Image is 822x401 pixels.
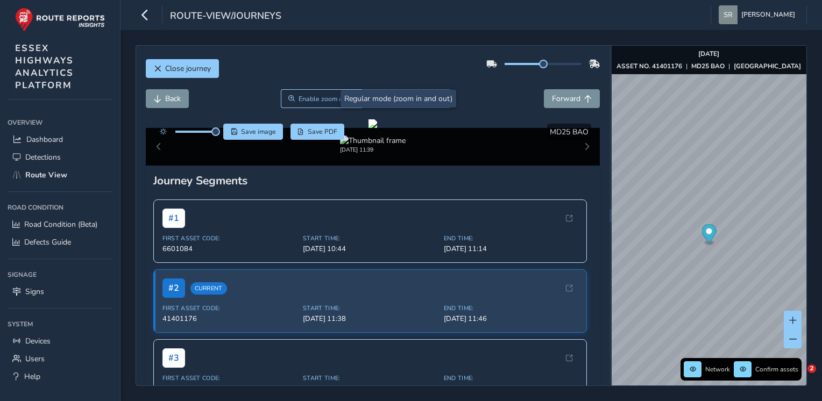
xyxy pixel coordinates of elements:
span: [DATE] 11:38 [303,314,437,324]
a: Users [8,350,112,368]
img: Thumbnail frame [340,135,406,146]
div: [DATE] 11:39 [340,146,406,154]
span: [DATE] 11:46 [444,314,578,324]
span: Start Time: [303,304,437,312]
span: [DATE] 12:19 [303,384,437,393]
span: # 2 [162,278,185,298]
span: [DATE] 11:14 [444,244,578,254]
strong: MD25 BAO [691,62,725,70]
span: Signs [25,287,44,297]
span: Save image [241,127,276,136]
span: 41401176 [162,314,297,324]
strong: [DATE] [698,49,719,58]
strong: ASSET NO. 41401176 [616,62,682,70]
div: Map marker [701,224,716,246]
a: Defects Guide [8,233,112,251]
span: Devices [25,336,51,346]
img: diamond-layout [719,5,738,24]
span: 6601084 [162,244,297,254]
span: Dashboard [26,134,63,145]
span: End Time: [444,234,578,242]
button: Forward [544,89,600,108]
span: [DATE] 10:44 [303,244,437,254]
div: Road Condition [8,199,112,216]
button: Save [223,124,283,140]
button: PDF [290,124,345,140]
span: Close journey [165,63,211,74]
span: First Asset Code: [162,374,297,382]
span: # 1 [162,209,185,228]
span: MD25 BAO [550,127,589,137]
button: Zoom [281,89,362,108]
div: System [8,316,112,332]
span: Users [25,354,45,364]
span: First Asset Code: [162,234,297,242]
span: ESSEX HIGHWAYS ANALYTICS PLATFORM [15,42,74,91]
a: Help [8,368,112,385]
span: Start Time: [303,234,437,242]
img: rr logo [15,8,105,32]
span: Current [190,282,227,295]
a: Detections [8,148,112,166]
a: Devices [8,332,112,350]
div: | | [616,62,801,70]
span: Forward [552,94,580,104]
a: Route View [8,166,112,184]
span: [DATE] 12:27 [444,384,578,393]
span: Road Condition (Beta) [24,219,97,230]
a: Road Condition (Beta) [8,216,112,233]
span: End Time: [444,374,578,382]
span: Route View [25,170,67,180]
a: Signs [8,283,112,300]
span: Enable zoom mode [299,95,356,103]
span: 2 [807,364,816,373]
button: Back [146,89,189,108]
button: [PERSON_NAME] [719,5,799,24]
span: First Asset Code: [162,304,297,312]
span: Confirm assets [755,365,798,374]
span: Network [705,365,730,374]
span: Save PDF [308,127,337,136]
a: Dashboard [8,131,112,148]
iframe: Intercom live chat [785,364,811,390]
span: 41400415 [162,384,297,393]
button: Close journey [146,59,219,78]
span: Help [24,371,40,382]
span: Defects Guide [24,237,71,247]
span: # 3 [162,348,185,368]
span: End Time: [444,304,578,312]
div: Overview [8,114,112,131]
div: Journey Segments [153,173,593,188]
span: Start Time: [303,374,437,382]
span: [PERSON_NAME] [741,5,795,24]
div: Signage [8,267,112,283]
span: route-view/journeys [170,9,281,24]
strong: [GEOGRAPHIC_DATA] [734,62,801,70]
span: Detections [25,152,61,162]
span: Back [165,94,181,104]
